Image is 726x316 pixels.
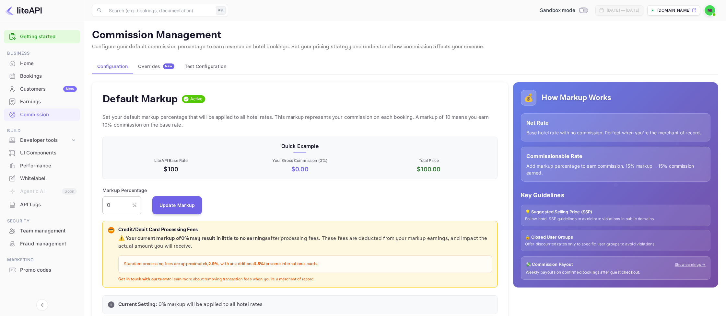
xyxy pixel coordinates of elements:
[124,261,486,267] p: Standard processing fees are approximately , with an additional for some international cards.
[237,165,363,174] p: $ 0.00
[525,209,706,215] p: 💡 Suggested Selling Price (SSP)
[216,6,226,15] div: ⌘K
[4,57,80,70] div: Home
[4,264,80,276] div: Promo codes
[102,187,147,194] p: Markup Percentage
[4,147,80,159] a: UI Components
[20,162,77,170] div: Performance
[118,301,492,309] p: 0 % markup will be applied to all hotel rates
[4,50,80,57] span: Business
[4,96,80,107] a: Earnings
[542,93,611,103] h5: How Markup Works
[4,70,80,83] div: Bookings
[255,261,264,267] strong: 1.5%
[20,111,77,119] div: Commission
[20,33,77,40] a: Getting started
[537,7,590,14] div: Switch to Production mode
[132,202,137,209] p: %
[188,96,205,102] span: Active
[180,59,231,74] button: Test Configuration
[4,127,80,134] span: Build
[607,7,639,13] div: [DATE] — [DATE]
[4,238,80,250] div: Fraud management
[4,172,80,184] a: Whitelabel
[20,266,77,274] div: Promo codes
[92,29,718,42] p: Commission Management
[4,30,80,43] div: Getting started
[526,261,573,268] p: 💸 Commission Payout
[526,270,706,275] p: Weekly payouts on confirmed bookings after guest checkout.
[526,119,705,127] p: Net Rate
[657,7,690,13] p: [DOMAIN_NAME]
[63,86,77,92] div: New
[92,43,718,51] p: Configure your default commission percentage to earn revenue on hotel bookings. Set your pricing ...
[109,227,113,233] p: 💳
[163,64,174,68] span: New
[20,60,77,67] div: Home
[20,73,77,80] div: Bookings
[366,158,492,164] p: Total Price
[5,5,42,16] img: LiteAPI logo
[118,301,157,308] strong: Current Setting:
[118,226,492,234] p: Credit/Debit Card Processing Fees
[20,227,77,235] div: Team management
[4,135,80,146] div: Developer tools
[237,158,363,164] p: Your Gross Commission ( 0 %)
[4,225,80,237] div: Team management
[4,83,80,96] div: CustomersNew
[4,83,80,95] a: CustomersNew
[526,129,705,136] p: Base hotel rate with no commission. Perfect when you're the merchant of record.
[4,256,80,264] span: Marketing
[366,165,492,174] p: $ 100.00
[525,216,706,222] p: Follow hotel SSP guidelines to avoid rate violations in public domains.
[108,158,234,164] p: LiteAPI Base Rate
[4,264,80,276] a: Promo codes
[525,242,706,247] p: Offer discounted rates only to specific user groups to avoid violations.
[521,191,710,199] p: Key Guidelines
[102,113,498,129] p: Set your default markup percentage that will be applied to all hotel rates. This markup represent...
[526,163,705,176] p: Add markup percentage to earn commission. 15% markup = 15% commission earned.
[102,196,132,214] input: 0
[108,165,234,174] p: $100
[4,108,80,120] a: Commission
[675,262,706,267] a: Show earnings →
[20,85,77,93] div: Customers
[20,175,77,182] div: Whitelabel
[4,218,80,225] span: Security
[111,302,111,308] p: i
[36,299,48,311] button: Collapse navigation
[102,93,178,106] h4: Default Markup
[20,137,70,144] div: Developer tools
[4,172,80,185] div: Whitelabel
[20,201,77,209] div: API Logs
[20,98,77,106] div: Earnings
[4,238,80,250] a: Fraud management
[118,277,492,282] p: to learn more about removing transaction fees when you're a merchant of record.
[118,235,492,250] p: after processing fees. These fees are deducted from your markup earnings, and impact the actual a...
[108,142,492,150] p: Quick Example
[138,63,174,69] div: Overrides
[118,277,168,282] strong: Get in touch with our team
[705,5,715,16] img: mohamed ismail
[118,235,268,242] strong: ⚠️ Your current markup of 0 % may result in little to no earnings
[4,70,80,82] a: Bookings
[524,92,533,104] p: 💰
[208,261,218,267] strong: 2.9%
[540,7,575,14] span: Sandbox mode
[20,240,77,248] div: Fraud management
[105,4,213,17] input: Search (e.g. bookings, documentation)
[4,198,80,210] a: API Logs
[4,160,80,172] a: Performance
[152,196,202,214] button: Update Markup
[525,234,706,241] p: 🔒 Closed User Groups
[526,152,705,160] p: Commissionable Rate
[92,59,133,74] button: Configuration
[4,225,80,237] a: Team management
[20,149,77,157] div: UI Components
[4,57,80,69] a: Home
